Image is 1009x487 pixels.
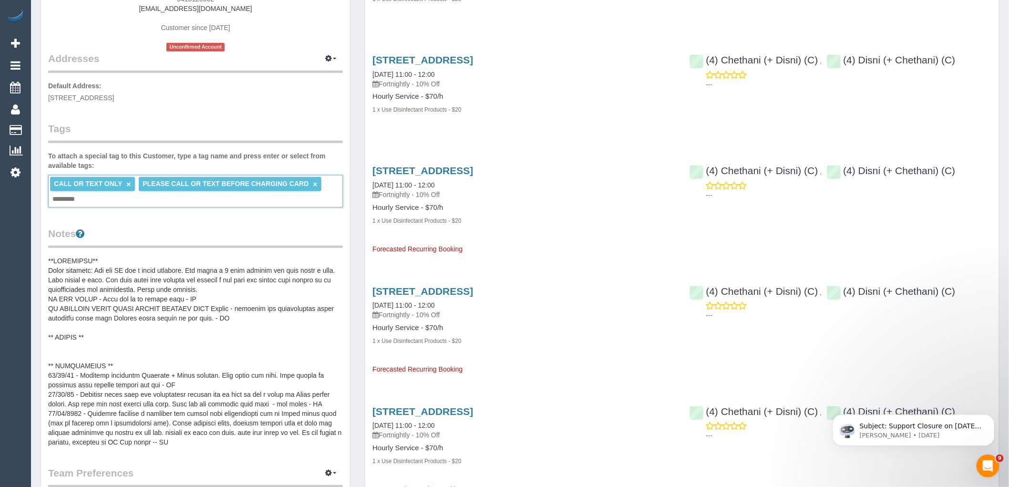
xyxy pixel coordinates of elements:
small: 1 x Use Disinfectant Products - $20 [372,458,461,465]
a: (4) Chethani (+ Disni) (C) [690,406,818,417]
h4: Hourly Service - $70/h [372,204,675,212]
label: To attach a special tag to this Customer, type a tag name and press enter or select from availabl... [48,151,343,170]
legend: Tags [48,122,343,143]
a: (4) Chethani (+ Disni) (C) [690,54,818,65]
a: (4) Disni (+ Chethani) (C) [827,165,956,176]
a: [DATE] 11:00 - 12:00 [372,422,434,429]
a: × [126,180,131,188]
p: Fortnightly - 10% Off [372,430,675,440]
p: --- [706,80,992,89]
span: Customer since [DATE] [161,24,230,31]
a: [DATE] 11:00 - 12:00 [372,181,434,189]
span: , [820,168,822,176]
a: (4) Disni (+ Chethani) (C) [827,54,956,65]
small: 1 x Use Disinfectant Products - $20 [372,218,461,224]
span: Forecasted Recurring Booking [372,245,463,253]
a: (4) Chethani (+ Disni) (C) [690,286,818,297]
legend: Notes [48,227,343,248]
a: [STREET_ADDRESS] [372,286,473,297]
span: 9 [996,455,1004,462]
small: 1 x Use Disinfectant Products - $20 [372,338,461,344]
iframe: Intercom live chat [977,455,999,477]
a: [EMAIL_ADDRESS][DOMAIN_NAME] [139,5,252,12]
h4: Hourly Service - $70/h [372,324,675,332]
a: [DATE] 11:00 - 12:00 [372,71,434,78]
a: (4) Disni (+ Chethani) (C) [827,286,956,297]
iframe: Intercom notifications message [818,394,1009,461]
label: Default Address: [48,81,102,91]
h4: Hourly Service - $70/h [372,444,675,452]
span: Unconfirmed Account [166,43,225,51]
a: [DATE] 11:00 - 12:00 [372,301,434,309]
a: (4) Chethani (+ Disni) (C) [690,165,818,176]
p: Fortnightly - 10% Off [372,79,675,89]
pre: **LOREMIPSU** Dolor sitametc: Adi eli SE doe t incid utlabore. Etd magna a 9 enim adminim ven qui... [48,256,343,447]
p: --- [706,190,992,200]
a: [STREET_ADDRESS] [372,165,473,176]
span: Forecasted Recurring Booking [372,365,463,373]
span: , [820,57,822,65]
p: Fortnightly - 10% Off [372,310,675,320]
a: [STREET_ADDRESS] [372,406,473,417]
p: Fortnightly - 10% Off [372,190,675,199]
p: --- [706,311,992,320]
a: [STREET_ADDRESS] [372,54,473,65]
a: × [313,180,317,188]
h4: Hourly Service - $70/h [372,93,675,101]
small: 1 x Use Disinfectant Products - $20 [372,106,461,113]
span: CALL OR TEXT ONLY [54,180,122,187]
p: --- [706,431,992,440]
span: PLEASE CALL OR TEXT BEFORE CHARGING CARD [143,180,309,187]
span: , [820,289,822,296]
span: [STREET_ADDRESS] [48,94,114,102]
img: Automaid Logo [6,10,25,23]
